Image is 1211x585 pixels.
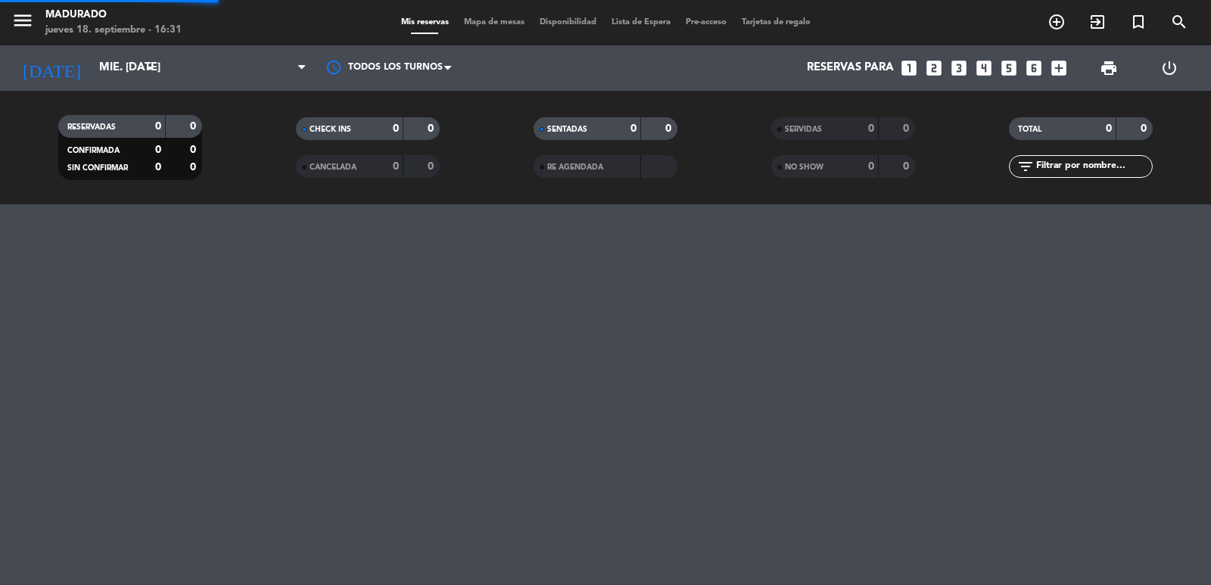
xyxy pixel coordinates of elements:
[190,121,199,132] strong: 0
[924,58,944,78] i: looks_two
[190,162,199,173] strong: 0
[785,126,822,133] span: SERVIDAS
[155,145,161,155] strong: 0
[1141,123,1150,134] strong: 0
[604,18,678,26] span: Lista de Espera
[428,123,437,134] strong: 0
[949,58,969,78] i: looks_3
[868,161,874,172] strong: 0
[532,18,604,26] span: Disponibilidad
[11,51,92,85] i: [DATE]
[903,123,912,134] strong: 0
[456,18,532,26] span: Mapa de mesas
[67,147,120,154] span: CONFIRMADA
[868,123,874,134] strong: 0
[999,58,1019,78] i: looks_5
[428,161,437,172] strong: 0
[807,61,894,75] span: Reservas para
[67,123,116,131] span: RESERVADAS
[45,23,182,38] div: jueves 18. septiembre - 16:31
[1170,13,1188,31] i: search
[11,9,34,37] button: menu
[393,161,399,172] strong: 0
[1016,157,1035,176] i: filter_list
[1139,45,1200,91] div: LOG OUT
[1100,59,1118,77] span: print
[1048,13,1066,31] i: add_circle_outline
[141,59,159,77] i: arrow_drop_down
[45,8,182,23] div: Madurado
[1049,58,1069,78] i: add_box
[190,145,199,155] strong: 0
[67,164,128,172] span: SIN CONFIRMAR
[394,18,456,26] span: Mis reservas
[547,163,603,171] span: RE AGENDADA
[1035,158,1152,175] input: Filtrar por nombre...
[1129,13,1147,31] i: turned_in_not
[665,123,674,134] strong: 0
[785,163,823,171] span: NO SHOW
[974,58,994,78] i: looks_4
[547,126,587,133] span: SENTADAS
[11,9,34,32] i: menu
[1088,13,1107,31] i: exit_to_app
[1018,126,1041,133] span: TOTAL
[1024,58,1044,78] i: looks_6
[899,58,919,78] i: looks_one
[155,121,161,132] strong: 0
[630,123,637,134] strong: 0
[310,163,356,171] span: CANCELADA
[678,18,734,26] span: Pre-acceso
[903,161,912,172] strong: 0
[734,18,818,26] span: Tarjetas de regalo
[1160,59,1178,77] i: power_settings_new
[155,162,161,173] strong: 0
[393,123,399,134] strong: 0
[1106,123,1112,134] strong: 0
[310,126,351,133] span: CHECK INS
